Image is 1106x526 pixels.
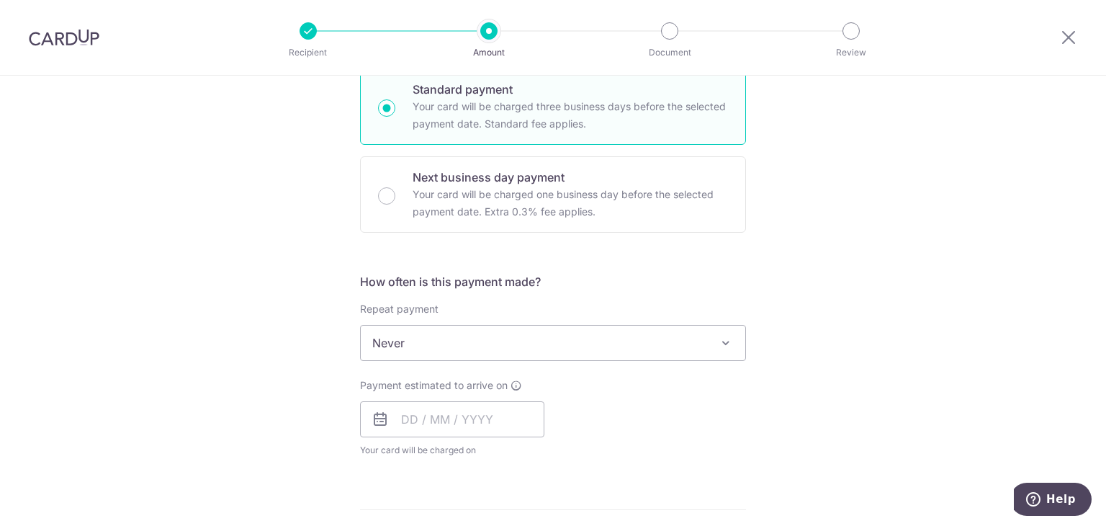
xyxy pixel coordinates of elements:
p: Amount [436,45,542,60]
span: Your card will be charged on [360,443,544,458]
span: Payment estimated to arrive on [360,378,508,393]
p: Your card will be charged three business days before the selected payment date. Standard fee appl... [413,98,728,133]
h5: How often is this payment made? [360,273,746,290]
p: Recipient [255,45,361,60]
iframe: Opens a widget where you can find more information [1014,483,1092,519]
input: DD / MM / YYYY [360,401,544,437]
p: Next business day payment [413,169,728,186]
span: Never [361,326,745,360]
p: Document [616,45,723,60]
label: Repeat payment [360,302,439,316]
p: Your card will be charged one business day before the selected payment date. Extra 0.3% fee applies. [413,186,728,220]
span: Never [360,325,746,361]
img: CardUp [29,29,99,46]
p: Review [798,45,904,60]
p: Standard payment [413,81,728,98]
